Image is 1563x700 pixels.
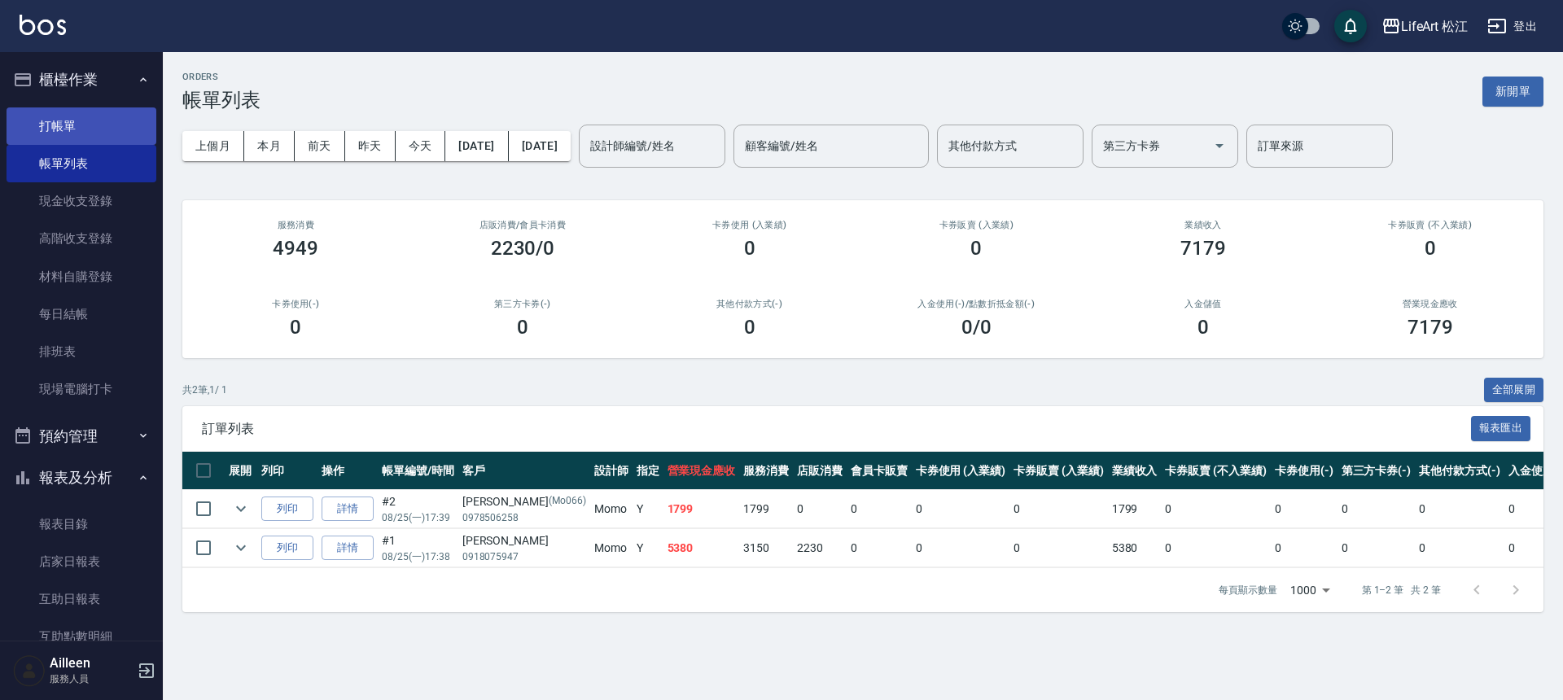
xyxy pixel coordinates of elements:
[7,415,156,457] button: 預約管理
[182,72,260,82] h2: ORDERS
[1482,83,1543,98] a: 新開單
[793,529,847,567] td: 2230
[7,333,156,370] a: 排班表
[491,237,555,260] h3: 2230/0
[961,316,992,339] h3: 0 /0
[462,549,586,564] p: 0918075947
[378,529,458,567] td: #1
[1484,378,1544,403] button: 全部展開
[739,452,793,490] th: 服務消費
[663,529,740,567] td: 5380
[1481,11,1543,42] button: 登出
[429,220,617,230] h2: 店販消費 /會員卡消費
[1108,452,1162,490] th: 業績收入
[261,497,313,522] button: 列印
[7,295,156,333] a: 每日結帳
[882,220,1070,230] h2: 卡券販賣 (入業績)
[1110,299,1298,309] h2: 入金儲值
[1161,490,1270,528] td: 0
[744,316,755,339] h3: 0
[1338,529,1416,567] td: 0
[7,145,156,182] a: 帳單列表
[1336,220,1524,230] h2: 卡券販賣 (不入業績)
[912,529,1010,567] td: 0
[655,220,843,230] h2: 卡券使用 (入業績)
[1009,490,1108,528] td: 0
[1408,316,1453,339] h3: 7179
[7,107,156,145] a: 打帳單
[1271,452,1338,490] th: 卡券使用(-)
[445,131,508,161] button: [DATE]
[1108,490,1162,528] td: 1799
[322,497,374,522] a: 詳情
[663,452,740,490] th: 營業現金應收
[382,510,454,525] p: 08/25 (一) 17:39
[322,536,374,561] a: 詳情
[509,131,571,161] button: [DATE]
[655,299,843,309] h2: 其他付款方式(-)
[793,490,847,528] td: 0
[1108,529,1162,567] td: 5380
[590,452,633,490] th: 設計師
[7,59,156,101] button: 櫃檯作業
[378,490,458,528] td: #2
[7,543,156,580] a: 店家日報表
[633,529,663,567] td: Y
[273,237,318,260] h3: 4949
[202,421,1471,437] span: 訂單列表
[229,497,253,521] button: expand row
[20,15,66,35] img: Logo
[1271,490,1338,528] td: 0
[1471,416,1531,441] button: 報表匯出
[1219,583,1277,597] p: 每頁顯示數量
[1206,133,1232,159] button: Open
[1338,490,1416,528] td: 0
[1009,529,1108,567] td: 0
[7,457,156,499] button: 報表及分析
[229,536,253,560] button: expand row
[1362,583,1441,597] p: 第 1–2 筆 共 2 筆
[1415,529,1504,567] td: 0
[182,383,227,397] p: 共 2 筆, 1 / 1
[590,529,633,567] td: Momo
[1180,237,1226,260] h3: 7179
[633,490,663,528] td: Y
[912,452,1010,490] th: 卡券使用 (入業績)
[882,299,1070,309] h2: 入金使用(-) /點數折抵金額(-)
[1415,452,1504,490] th: 其他付款方式(-)
[1336,299,1524,309] h2: 營業現金應收
[633,452,663,490] th: 指定
[1284,568,1336,612] div: 1000
[257,452,317,490] th: 列印
[290,316,301,339] h3: 0
[317,452,378,490] th: 操作
[1161,529,1270,567] td: 0
[7,220,156,257] a: 高階收支登錄
[295,131,345,161] button: 前天
[202,220,390,230] h3: 服務消費
[50,672,133,686] p: 服務人員
[7,505,156,543] a: 報表目錄
[1110,220,1298,230] h2: 業績收入
[793,452,847,490] th: 店販消費
[1009,452,1108,490] th: 卡券販賣 (入業績)
[1197,316,1209,339] h3: 0
[7,580,156,618] a: 互助日報表
[345,131,396,161] button: 昨天
[261,536,313,561] button: 列印
[663,490,740,528] td: 1799
[1482,77,1543,107] button: 新開單
[1425,237,1436,260] h3: 0
[462,532,586,549] div: [PERSON_NAME]
[7,618,156,655] a: 互助點數明細
[847,529,912,567] td: 0
[549,493,586,510] p: (Mo066)
[244,131,295,161] button: 本月
[50,655,133,672] h5: Ailleen
[847,452,912,490] th: 會員卡販賣
[912,490,1010,528] td: 0
[429,299,617,309] h2: 第三方卡券(-)
[7,182,156,220] a: 現金收支登錄
[1415,490,1504,528] td: 0
[382,549,454,564] p: 08/25 (一) 17:38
